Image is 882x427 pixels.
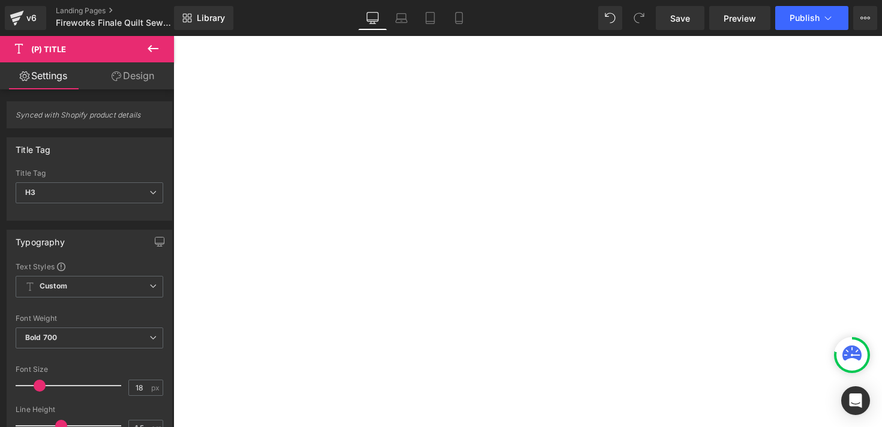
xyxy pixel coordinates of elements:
[16,261,163,271] div: Text Styles
[387,6,416,30] a: Laptop
[16,230,65,247] div: Typography
[5,6,46,30] a: v6
[24,10,39,26] div: v6
[853,6,877,30] button: More
[31,44,66,54] span: (P) Title
[16,314,163,323] div: Font Weight
[25,333,57,342] b: Bold 700
[56,6,194,16] a: Landing Pages
[841,386,870,415] div: Open Intercom Messenger
[25,188,35,197] b: H3
[670,12,690,25] span: Save
[151,384,161,392] span: px
[16,405,163,414] div: Line Height
[174,6,233,30] a: New Library
[445,6,473,30] a: Mobile
[358,6,387,30] a: Desktop
[16,110,163,128] span: Synced with Shopify product details
[416,6,445,30] a: Tablet
[775,6,848,30] button: Publish
[627,6,651,30] button: Redo
[56,18,171,28] span: Fireworks Finale Quilt Sew Along
[40,281,67,291] b: Custom
[89,62,176,89] a: Design
[16,365,163,374] div: Font Size
[16,169,163,178] div: Title Tag
[724,12,756,25] span: Preview
[197,13,225,23] span: Library
[598,6,622,30] button: Undo
[790,13,820,23] span: Publish
[709,6,770,30] a: Preview
[16,138,51,155] div: Title Tag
